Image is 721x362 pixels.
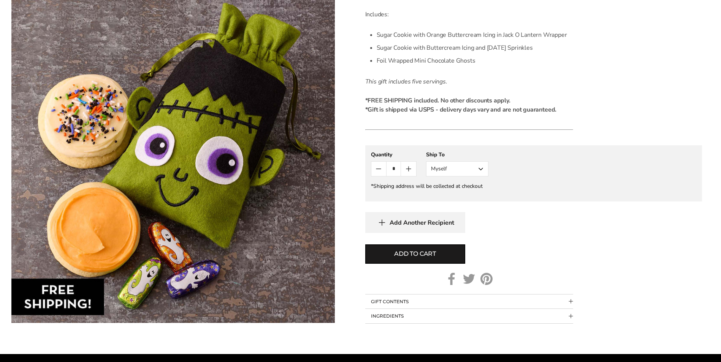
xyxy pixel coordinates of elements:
button: Collapsible block button [365,309,573,323]
div: Ship To [426,151,488,158]
li: Foil Wrapped Mini Chocolate Ghosts [377,54,573,67]
p: Includes: [365,10,573,19]
button: Add to cart [365,244,465,264]
span: Add to cart [394,249,436,258]
gfm-form: New recipient [365,145,702,201]
span: Add Another Recipient [390,219,454,227]
strong: *Gift is shipped via USPS - delivery days vary and are not guaranteed. [365,105,557,114]
input: Quantity [386,162,401,176]
strong: *FREE SHIPPING included. No other discounts apply. [365,96,510,105]
a: Facebook [445,273,458,285]
div: Quantity [371,151,417,158]
a: Pinterest [480,273,493,285]
button: Count minus [371,162,386,176]
iframe: Sign Up via Text for Offers [6,333,79,356]
button: Myself [426,161,488,176]
em: This gift includes five servings. [365,77,447,86]
li: Sugar Cookie with Buttercream Icing and [DATE] Sprinkles [377,41,573,54]
a: Twitter [463,273,475,285]
div: *Shipping address will be collected at checkout [371,183,696,190]
button: Add Another Recipient [365,212,465,233]
button: Collapsible block button [365,294,573,309]
button: Count plus [401,162,416,176]
li: Sugar Cookie with Orange Buttercream Icing in Jack O Lantern Wrapper [377,28,573,41]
